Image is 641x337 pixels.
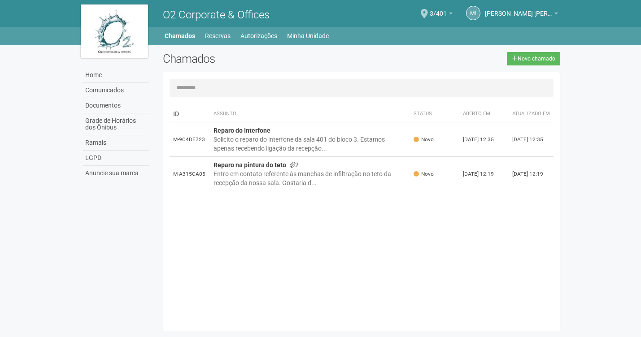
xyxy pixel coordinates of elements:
[83,98,149,113] a: Documentos
[290,161,299,168] span: 2
[459,122,509,157] td: [DATE] 12:35
[466,6,480,20] a: ML
[507,52,560,65] a: Novo chamado
[170,157,210,191] td: M-A315CA05
[214,161,286,168] strong: Reparo na pintura do teto
[459,157,509,191] td: [DATE] 12:19
[509,157,554,191] td: [DATE] 12:19
[287,30,329,42] a: Minha Unidade
[205,30,231,42] a: Reservas
[83,151,149,166] a: LGPD
[509,122,554,157] td: [DATE] 12:35
[214,127,270,134] strong: Reparo do Interfone
[430,1,447,17] span: 3/401
[83,166,149,181] a: Anuncie sua marca
[83,83,149,98] a: Comunicados
[485,1,552,17] span: Michele Lima de Gondra
[83,113,149,135] a: Grade de Horários dos Ônibus
[509,106,554,122] th: Atualizado em
[170,122,210,157] td: M-9C4DE723
[485,11,558,18] a: [PERSON_NAME] [PERSON_NAME]
[163,52,321,65] h2: Chamados
[210,106,410,122] th: Assunto
[170,106,210,122] td: ID
[83,68,149,83] a: Home
[459,106,509,122] th: Aberto em
[240,30,277,42] a: Autorizações
[83,135,149,151] a: Ramais
[81,4,148,58] img: logo.jpg
[414,170,434,178] span: Novo
[430,11,453,18] a: 3/401
[214,135,407,153] div: Solicito o reparo do interfone da sala 401 do bloco 3. Estamos apenas recebendo ligação da recepç...
[165,30,195,42] a: Chamados
[163,9,270,21] span: O2 Corporate & Offices
[214,169,407,187] div: Entro em contato referente às manchas de infiltração no teto da recepção da nossa sala. Gostaria ...
[410,106,459,122] th: Status
[414,136,434,143] span: Novo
